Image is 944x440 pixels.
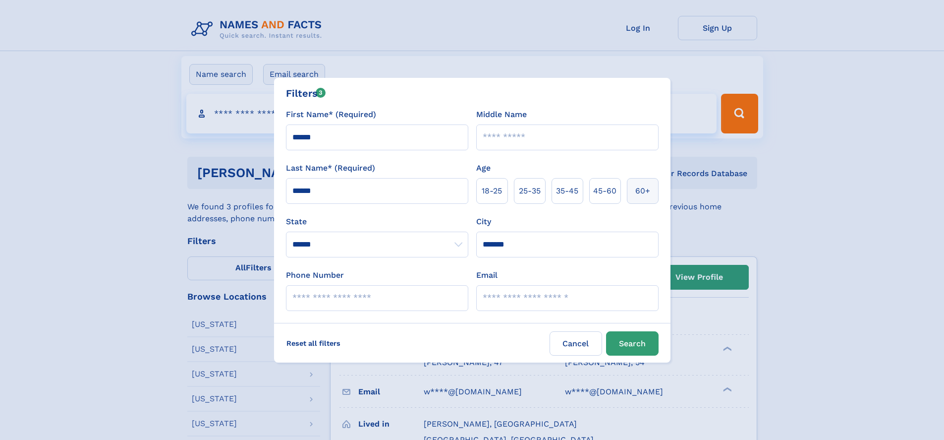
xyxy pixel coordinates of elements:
button: Search [606,331,659,356]
label: Email [476,269,498,281]
span: 45‑60 [593,185,616,197]
label: Last Name* (Required) [286,162,375,174]
label: Reset all filters [280,331,347,355]
span: 18‑25 [482,185,502,197]
span: 35‑45 [556,185,578,197]
label: City [476,216,491,228]
label: Middle Name [476,109,527,121]
label: Cancel [550,331,602,356]
label: State [286,216,468,228]
span: 60+ [635,185,650,197]
label: Age [476,162,491,174]
div: Filters [286,86,326,101]
label: Phone Number [286,269,344,281]
span: 25‑35 [519,185,541,197]
label: First Name* (Required) [286,109,376,121]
